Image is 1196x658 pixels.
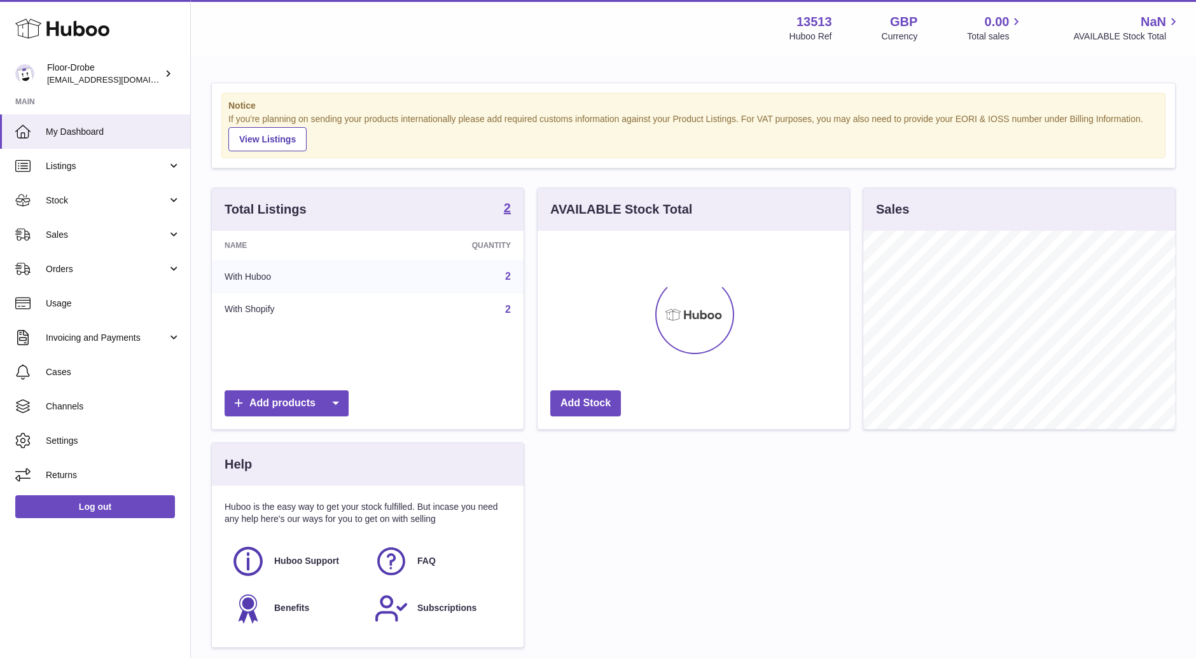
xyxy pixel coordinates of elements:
[46,160,167,172] span: Listings
[374,544,504,579] a: FAQ
[46,469,181,481] span: Returns
[380,231,524,260] th: Quantity
[1073,31,1181,43] span: AVAILABLE Stock Total
[46,263,167,275] span: Orders
[550,390,621,416] a: Add Stock
[505,271,511,282] a: 2
[47,62,162,86] div: Floor-Drobe
[225,201,307,218] h3: Total Listings
[1073,13,1181,43] a: NaN AVAILABLE Stock Total
[46,332,167,344] span: Invoicing and Payments
[212,260,380,293] td: With Huboo
[417,602,476,614] span: Subscriptions
[212,231,380,260] th: Name
[46,366,181,378] span: Cases
[274,602,309,614] span: Benefits
[46,401,181,413] span: Channels
[46,126,181,138] span: My Dashboard
[15,495,175,518] a: Log out
[374,591,504,626] a: Subscriptions
[504,202,511,217] a: 2
[15,64,34,83] img: jthurling@live.com
[417,555,436,567] span: FAQ
[46,229,167,241] span: Sales
[890,13,917,31] strong: GBP
[228,113,1158,151] div: If you're planning on sending your products internationally please add required customs informati...
[225,501,511,525] p: Huboo is the easy way to get your stock fulfilled. But incase you need any help here's our ways f...
[46,435,181,447] span: Settings
[231,544,361,579] a: Huboo Support
[231,591,361,626] a: Benefits
[228,100,1158,112] strong: Notice
[789,31,832,43] div: Huboo Ref
[985,13,1010,31] span: 0.00
[504,202,511,214] strong: 2
[550,201,692,218] h3: AVAILABLE Stock Total
[274,555,339,567] span: Huboo Support
[1141,13,1166,31] span: NaN
[46,298,181,310] span: Usage
[967,31,1024,43] span: Total sales
[225,390,349,416] a: Add products
[47,74,187,85] span: [EMAIL_ADDRESS][DOMAIN_NAME]
[967,13,1024,43] a: 0.00 Total sales
[228,127,307,151] a: View Listings
[505,304,511,315] a: 2
[225,456,252,473] h3: Help
[876,201,909,218] h3: Sales
[46,195,167,207] span: Stock
[212,293,380,326] td: With Shopify
[882,31,918,43] div: Currency
[796,13,832,31] strong: 13513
